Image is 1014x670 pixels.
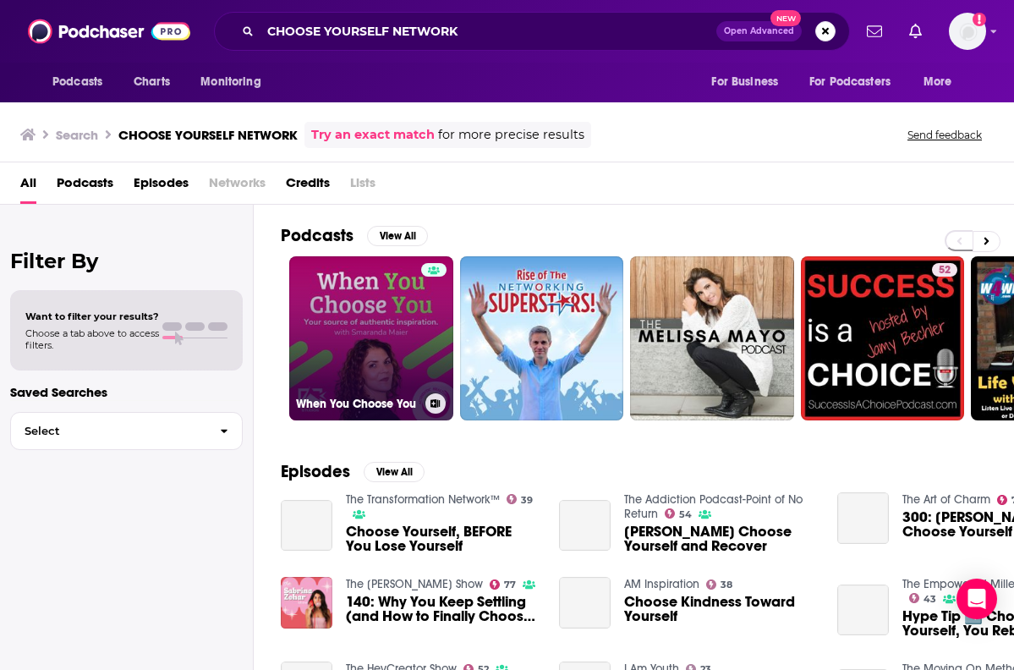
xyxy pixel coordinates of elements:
span: 38 [721,581,732,589]
a: 140: Why You Keep Settling (and How to Finally Choose Yourself) [346,595,539,623]
a: The Sabrina Zohar Show [346,577,483,591]
span: For Podcasters [809,70,891,94]
span: More [924,70,952,94]
a: Charts [123,66,180,98]
h2: Podcasts [281,225,354,246]
a: 54 [665,508,693,519]
span: [PERSON_NAME] Choose Yourself and Recover [624,524,817,553]
a: Credits [286,169,330,204]
a: The Transformation Network™ [346,492,500,507]
span: Want to filter your results? [25,310,159,322]
a: 52 [801,256,965,420]
button: open menu [41,66,124,98]
svg: Add a profile image [973,13,986,26]
a: AM Inspiration [624,577,699,591]
button: open menu [912,66,973,98]
span: 52 [939,262,951,279]
p: Saved Searches [10,384,243,400]
span: Logged in as sarahhallprinc [949,13,986,50]
a: Choose Yourself, BEFORE You Lose Yourself [281,500,332,552]
a: Hakeem McFarlane Choose Yourself and Recover [559,500,611,552]
span: 43 [924,596,936,603]
a: 300: James Altucher | Choose Yourself & 50 Alternatives to College [837,492,889,544]
a: Choose Kindness Toward Yourself [559,577,611,629]
a: Show notifications dropdown [902,17,929,46]
a: The Addiction Podcast-Point of No Return [624,492,803,521]
span: Networks [209,169,266,204]
h3: When You Choose You [296,397,419,411]
img: Podchaser - Follow, Share and Rate Podcasts [28,15,190,47]
a: When You Choose You [289,256,453,420]
button: View All [367,226,428,246]
a: Try an exact match [311,125,435,145]
span: Podcasts [52,70,102,94]
a: Choose Yourself, BEFORE You Lose Yourself [346,524,539,553]
a: 52 [932,263,957,277]
div: Search podcasts, credits, & more... [214,12,850,51]
a: Hakeem McFarlane Choose Yourself and Recover [624,524,817,553]
a: Podcasts [57,169,113,204]
a: EpisodesView All [281,461,425,482]
a: 43 [909,593,937,603]
h2: Filter By [10,249,243,273]
input: Search podcasts, credits, & more... [260,18,716,45]
button: Open AdvancedNew [716,21,802,41]
button: open menu [699,66,799,98]
span: Choose a tab above to access filters. [25,327,159,351]
span: New [770,10,801,26]
span: Monitoring [200,70,260,94]
button: open menu [189,66,282,98]
a: 39 [507,494,534,504]
a: The Art of Charm [902,492,990,507]
a: PodcastsView All [281,225,428,246]
h2: Episodes [281,461,350,482]
a: Episodes [134,169,189,204]
button: Send feedback [902,128,987,142]
img: 140: Why You Keep Settling (and How to Finally Choose Yourself) [281,577,332,629]
span: 39 [521,497,533,504]
span: Charts [134,70,170,94]
span: 54 [679,511,692,519]
span: Lists [350,169,375,204]
span: Open Advanced [724,27,794,36]
a: 38 [706,579,733,590]
a: 77 [490,579,517,590]
span: For Business [711,70,778,94]
button: Select [10,412,243,450]
a: All [20,169,36,204]
button: View All [364,462,425,482]
a: Show notifications dropdown [860,17,889,46]
span: for more precise results [438,125,584,145]
a: Choose Kindness Toward Yourself [624,595,817,623]
button: open menu [798,66,915,98]
button: Show profile menu [949,13,986,50]
span: Select [11,426,206,437]
div: Open Intercom Messenger [956,579,997,619]
h3: CHOOSE YOURSELF NETWORK [118,127,298,143]
img: User Profile [949,13,986,50]
h3: Search [56,127,98,143]
a: Hype Tip ➡️ Choose Yourself, You Rebel [837,585,889,636]
span: 77 [504,581,516,589]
